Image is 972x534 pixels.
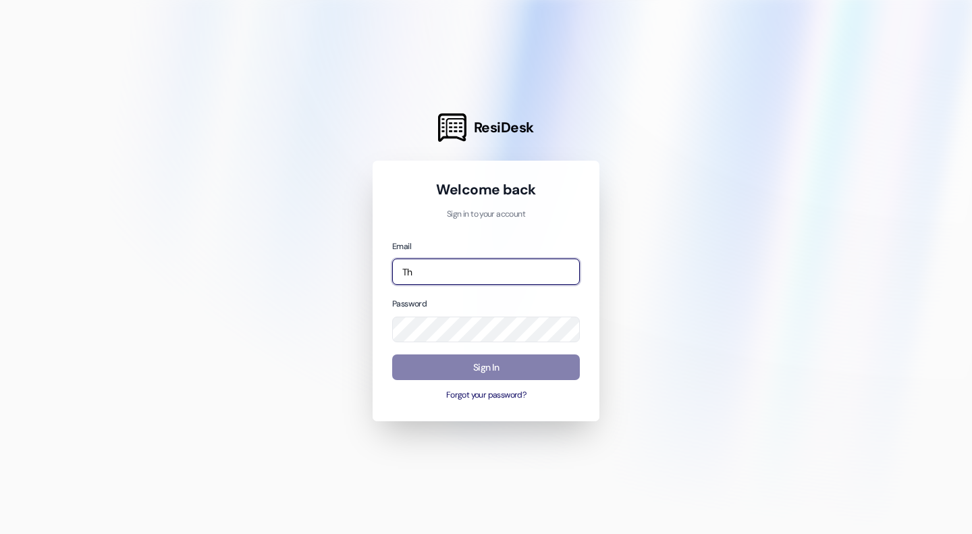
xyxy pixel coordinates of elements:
h1: Welcome back [392,180,580,199]
p: Sign in to your account [392,209,580,221]
img: ResiDesk Logo [438,113,466,142]
input: name@example.com [392,259,580,285]
label: Email [392,241,411,252]
button: Forgot your password? [392,390,580,402]
button: Sign In [392,354,580,381]
span: ResiDesk [474,118,534,137]
label: Password [392,298,427,309]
